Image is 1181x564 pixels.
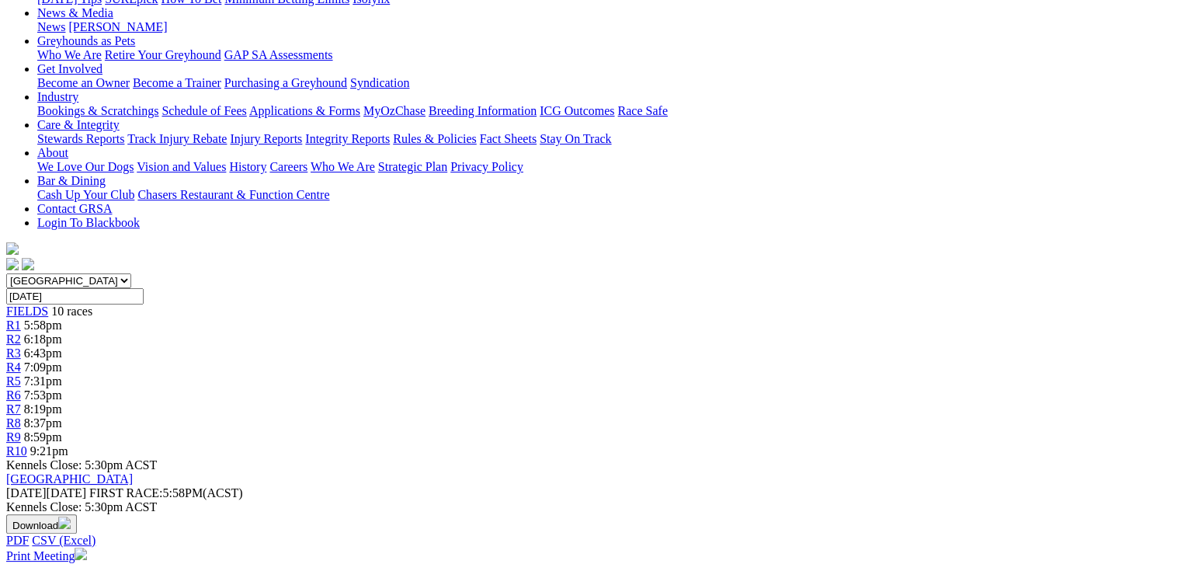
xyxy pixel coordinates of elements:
span: 6:43pm [24,346,62,360]
a: R8 [6,416,21,430]
div: Industry [37,104,1175,118]
a: R3 [6,346,21,360]
a: R5 [6,374,21,388]
span: 7:09pm [24,360,62,374]
span: 8:37pm [24,416,62,430]
a: Careers [269,160,307,173]
a: Applications & Forms [249,104,360,117]
a: R1 [6,319,21,332]
a: R9 [6,430,21,444]
div: Bar & Dining [37,188,1175,202]
a: Chasers Restaurant & Function Centre [137,188,329,201]
a: Rules & Policies [393,132,477,145]
a: Become an Owner [37,76,130,89]
button: Download [6,514,77,534]
a: Race Safe [617,104,667,117]
a: Get Involved [37,62,102,75]
img: printer.svg [75,548,87,560]
a: FIELDS [6,305,48,318]
img: facebook.svg [6,258,19,270]
a: [PERSON_NAME] [68,20,167,33]
a: Contact GRSA [37,202,112,215]
div: Greyhounds as Pets [37,48,1175,62]
span: 8:19pm [24,402,62,416]
img: logo-grsa-white.png [6,242,19,255]
a: R6 [6,388,21,402]
a: [GEOGRAPHIC_DATA] [6,472,133,486]
a: News & Media [37,6,113,19]
a: Fact Sheets [480,132,537,145]
img: download.svg [58,517,71,529]
a: Industry [37,90,78,103]
a: Vision and Values [137,160,226,173]
img: twitter.svg [22,258,34,270]
span: Kennels Close: 5:30pm ACST [6,458,157,472]
a: Print Meeting [6,549,87,562]
div: Care & Integrity [37,132,1175,146]
span: 9:21pm [30,444,68,458]
a: Stay On Track [540,132,611,145]
a: R2 [6,332,21,346]
span: 10 races [51,305,92,318]
a: PDF [6,534,29,547]
a: GAP SA Assessments [224,48,333,61]
a: Injury Reports [230,132,302,145]
span: 5:58pm [24,319,62,332]
a: Login To Blackbook [37,216,140,229]
a: Who We Are [37,48,102,61]
a: News [37,20,65,33]
a: MyOzChase [363,104,426,117]
a: About [37,146,68,159]
a: Breeding Information [429,104,537,117]
a: Schedule of Fees [162,104,246,117]
a: History [229,160,266,173]
a: R10 [6,444,27,458]
a: Stewards Reports [37,132,124,145]
div: Get Involved [37,76,1175,90]
a: Become a Trainer [133,76,221,89]
span: FIRST RACE: [89,486,162,500]
a: Strategic Plan [378,160,447,173]
a: Greyhounds as Pets [37,34,135,47]
div: News & Media [37,20,1175,34]
span: 7:31pm [24,374,62,388]
a: ICG Outcomes [540,104,614,117]
a: Care & Integrity [37,118,120,131]
a: CSV (Excel) [32,534,96,547]
a: R7 [6,402,21,416]
span: [DATE] [6,486,86,500]
a: Syndication [350,76,409,89]
div: Kennels Close: 5:30pm ACST [6,500,1175,514]
a: Track Injury Rebate [127,132,227,145]
input: Select date [6,288,144,305]
a: R4 [6,360,21,374]
span: 8:59pm [24,430,62,444]
a: Bar & Dining [37,174,106,187]
div: About [37,160,1175,174]
a: Bookings & Scratchings [37,104,158,117]
a: Privacy Policy [450,160,523,173]
a: We Love Our Dogs [37,160,134,173]
span: 5:58PM(ACST) [89,486,243,500]
span: [DATE] [6,486,47,500]
span: 6:18pm [24,332,62,346]
div: Download [6,534,1175,548]
a: Who We Are [311,160,375,173]
a: Retire Your Greyhound [105,48,221,61]
a: Integrity Reports [305,132,390,145]
a: Purchasing a Greyhound [224,76,347,89]
a: Cash Up Your Club [37,188,134,201]
span: 7:53pm [24,388,62,402]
